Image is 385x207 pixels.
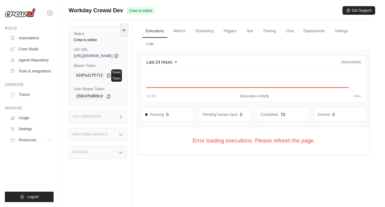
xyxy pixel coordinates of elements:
dd: Errored [318,112,330,117]
a: Scheduling [191,25,217,38]
div: executions [342,60,361,64]
div: 0 [166,111,169,118]
h4: Last 24 Hours [146,59,172,65]
span: Now [354,94,361,99]
div: Crew is online [74,37,122,42]
button: Get Support [342,6,375,15]
h3: Actions [73,150,87,154]
a: Test [243,25,257,38]
a: Usage [7,113,54,123]
a: Chat [282,25,297,38]
a: Triggers [220,25,240,38]
code: 25014fe069cd [74,93,105,100]
a: Metrics [170,25,189,38]
a: Agents Repository [7,55,54,65]
a: Crew Studio [7,44,54,54]
span: [URL][DOMAIN_NAME] [74,53,113,58]
a: Executions [142,25,168,38]
img: Logo [5,8,36,18]
label: User Bearer Token [74,87,122,92]
span: Execution Activity [240,94,269,99]
dd: Pending human input [203,112,237,117]
a: Training [259,25,280,38]
a: Settings [7,124,54,134]
span: Crew is online [127,7,155,14]
span: 0 [342,60,344,64]
button: Resources [7,135,54,145]
label: Bearer Token [74,63,122,68]
div: Manage [5,106,54,111]
div: 70 [281,111,285,118]
label: API URL [74,47,122,52]
a: Settings [331,25,352,38]
button: Logout [5,192,54,202]
iframe: Chat Widget [354,178,385,207]
dd: Completed [260,112,278,117]
div: 0 [332,111,335,118]
a: Automations [7,33,54,43]
label: Status [74,31,122,36]
span: Workday Crewai Dev [69,6,123,15]
h3: Test Endpoints [73,115,101,119]
span: Resources [19,138,36,143]
a: Traces [7,90,54,100]
code: b2dfa2cf5712 [74,72,105,79]
div: Build [5,26,54,31]
h3: Additional Details [73,133,107,136]
a: Reset Token [111,69,122,82]
a: Deployments [300,25,329,38]
div: Error loading executions. Please refresh the page. [138,127,370,155]
span: Running [145,112,164,117]
a: Logs [142,37,157,50]
span: Logout [27,194,39,199]
div: Operate [5,82,54,87]
div: 0 [240,111,242,118]
a: Tools & Integrations [7,66,54,76]
span: 11:00 [146,94,156,99]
